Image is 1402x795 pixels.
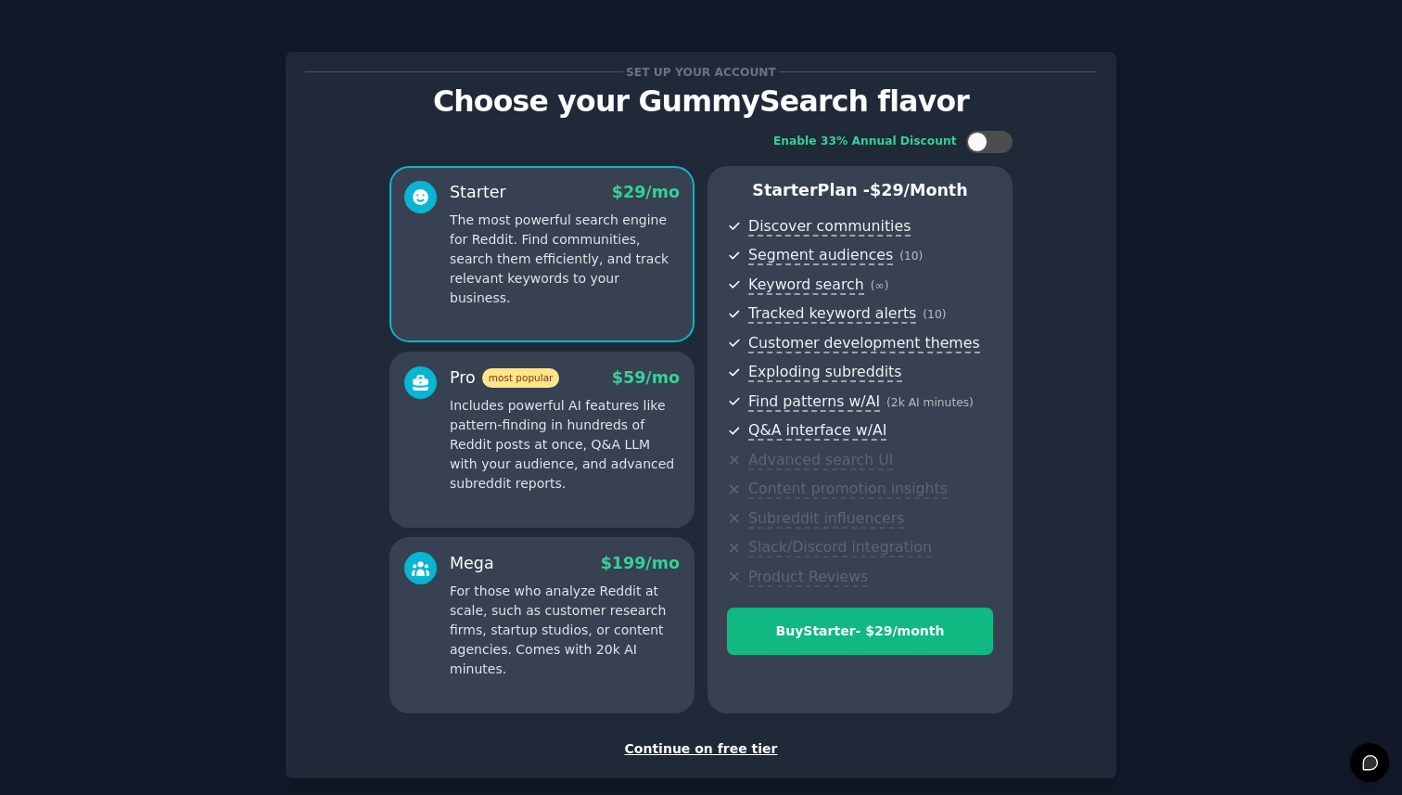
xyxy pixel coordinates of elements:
span: Tracked keyword alerts [748,304,916,324]
span: Q&A interface w/AI [748,421,886,441]
span: Segment audiences [748,246,893,265]
span: $ 199 /mo [601,554,680,572]
span: Advanced search UI [748,451,893,470]
div: Buy Starter - $ 29 /month [728,622,992,641]
div: Pro [450,366,559,390]
span: ( 10 ) [923,308,946,321]
div: Mega [450,552,494,575]
div: Continue on free tier [305,739,1097,759]
span: Content promotion insights [748,480,948,499]
span: ( 10 ) [899,250,923,263]
p: Includes powerful AI features like pattern-finding in hundreds of Reddit posts at once, Q&A LLM w... [450,396,680,494]
span: $ 59 /mo [612,368,680,387]
span: $ 29 /month [870,181,968,199]
span: Discover communities [748,217,911,237]
span: Subreddit influencers [748,509,904,529]
p: Starter Plan - [727,179,993,202]
div: Starter [450,181,506,204]
div: Enable 33% Annual Discount [773,134,957,150]
span: Keyword search [748,276,864,295]
button: BuyStarter- $29/month [727,608,993,655]
p: For those who analyze Reddit at scale, such as customer research firms, startup studios, or conte... [450,582,680,679]
span: Find patterns w/AI [748,392,880,412]
span: ( ∞ ) [871,279,889,292]
p: Choose your GummySearch flavor [305,85,1097,118]
span: $ 29 /mo [612,183,680,201]
span: Exploding subreddits [748,363,901,382]
span: Set up your account [623,62,780,82]
p: The most powerful search engine for Reddit. Find communities, search them efficiently, and track ... [450,211,680,308]
span: ( 2k AI minutes ) [886,396,974,409]
span: Slack/Discord integration [748,538,932,558]
span: Customer development themes [748,334,980,353]
span: most popular [482,368,560,388]
span: Product Reviews [748,568,868,587]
